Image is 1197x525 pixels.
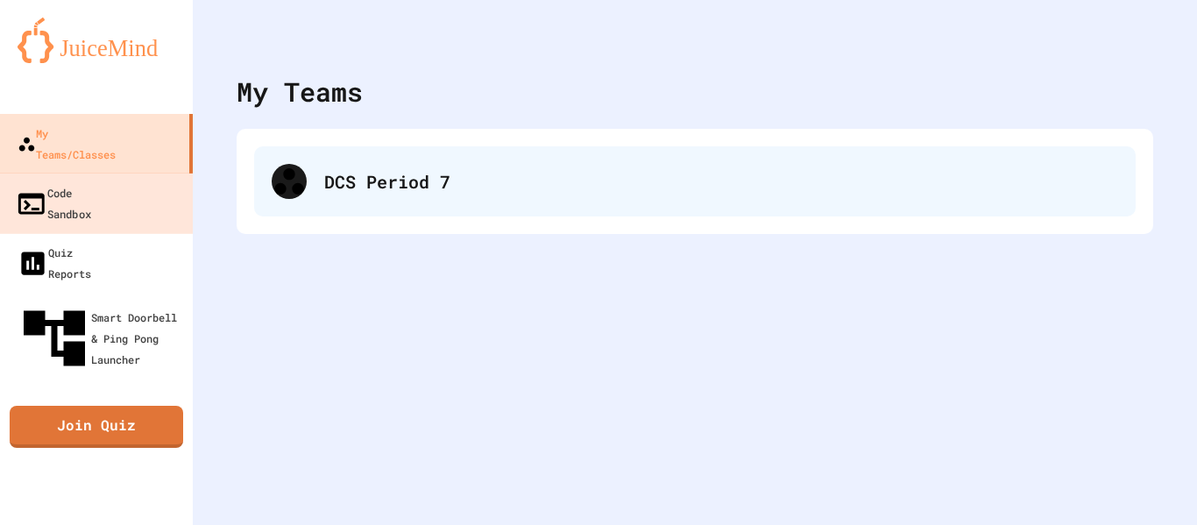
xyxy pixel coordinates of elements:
[1123,455,1179,507] iframe: chat widget
[10,406,183,448] a: Join Quiz
[254,146,1136,216] div: DCS Period 7
[16,181,91,224] div: Code Sandbox
[237,72,363,111] div: My Teams
[18,302,186,375] div: Smart Doorbell & Ping Pong Launcher
[18,242,91,284] div: Quiz Reports
[18,18,175,63] img: logo-orange.svg
[324,168,1118,195] div: DCS Period 7
[1052,379,1179,453] iframe: chat widget
[18,123,116,165] div: My Teams/Classes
